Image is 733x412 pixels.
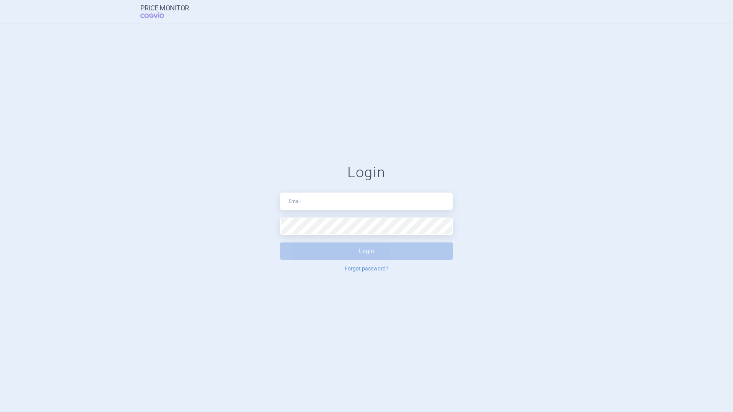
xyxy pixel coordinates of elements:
span: COGVIO [140,12,175,18]
button: Login [280,242,453,260]
a: Price MonitorCOGVIO [140,4,189,19]
a: Forgot password? [345,266,388,271]
strong: Price Monitor [140,4,189,12]
h1: Login [280,164,453,181]
input: Email [280,193,453,210]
